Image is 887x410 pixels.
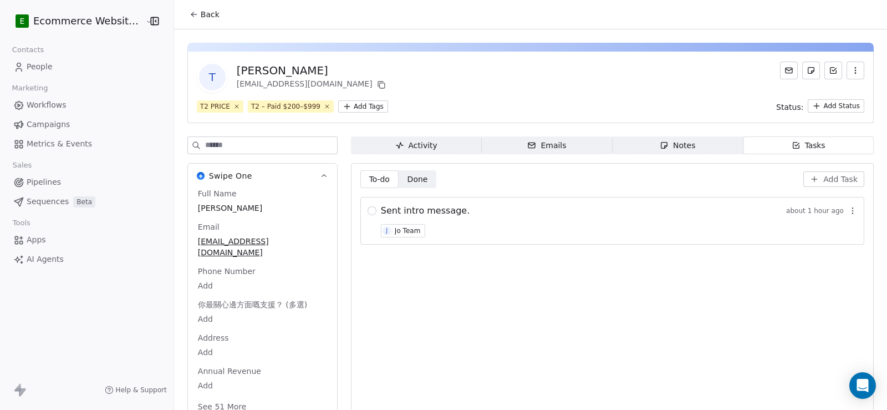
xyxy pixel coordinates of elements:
span: Back [201,9,220,20]
span: [EMAIL_ADDRESS][DOMAIN_NAME] [198,236,327,258]
span: Swipe One [209,170,252,181]
button: Add Tags [338,100,388,113]
span: Help & Support [116,386,167,394]
span: Sent intro message. [381,204,470,217]
a: Help & Support [105,386,167,394]
span: Done [407,174,428,185]
span: Add [198,380,327,391]
span: Sales [8,157,37,174]
span: Email [196,221,222,232]
span: People [27,61,53,73]
a: People [9,58,165,76]
span: about 1 hour ago [786,206,844,215]
span: Status: [776,102,803,113]
div: [EMAIL_ADDRESS][DOMAIN_NAME] [237,78,388,92]
a: Pipelines [9,173,165,191]
a: Workflows [9,96,165,114]
span: T [199,64,226,90]
a: Apps [9,231,165,249]
span: Metrics & Events [27,138,92,150]
span: Tools [8,215,35,231]
span: Beta [73,196,95,207]
span: Add Task [823,174,858,185]
span: AI Agents [27,254,64,265]
div: Notes [660,140,695,151]
div: Emails [527,140,566,151]
button: Swipe OneSwipe One [188,164,337,188]
span: Contacts [7,42,49,58]
span: Pipelines [27,176,61,188]
a: Campaigns [9,115,165,134]
button: Back [183,4,226,24]
button: Add Status [808,99,864,113]
div: J [386,226,388,235]
a: SequencesBeta [9,193,165,211]
div: T2 – Paid $200–$999 [251,102,320,112]
div: T2 PRICE [200,102,230,112]
span: Marketing [7,80,53,97]
span: Add [198,347,327,358]
div: [PERSON_NAME] [237,63,388,78]
span: Sequences [27,196,69,207]
span: Add [198,280,327,291]
div: Jo Team [395,227,421,235]
button: EEcommerce Website Builder [13,12,137,31]
span: Campaigns [27,119,70,130]
button: Add Task [803,171,864,187]
div: Activity [395,140,437,151]
span: Apps [27,234,46,246]
span: Address [196,332,231,343]
a: Metrics & Events [9,135,165,153]
span: Annual Revenue [196,366,263,377]
span: Ecommerce Website Builder [33,14,142,28]
span: Full Name [196,188,239,199]
span: E [20,16,25,27]
span: Add [198,313,327,325]
span: Workflows [27,99,67,111]
a: AI Agents [9,250,165,269]
span: [PERSON_NAME] [198,203,327,214]
span: Phone Number [196,266,258,277]
div: Open Intercom Messenger [849,372,876,399]
span: 你最關心邊方面嘅支援？ (多選) [196,299,309,310]
img: Swipe One [197,172,205,180]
